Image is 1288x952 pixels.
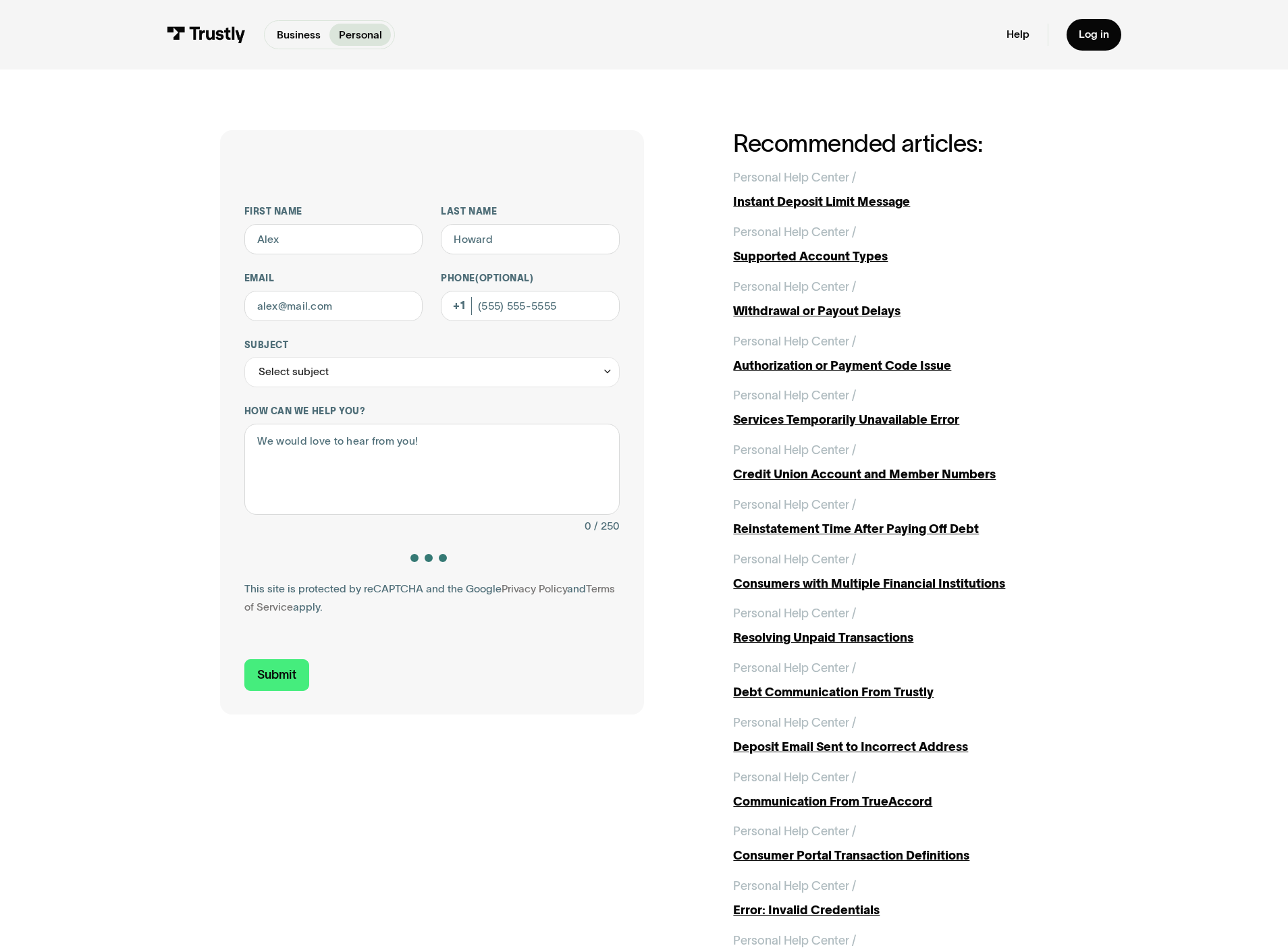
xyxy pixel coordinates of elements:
div: Personal Help Center / [733,223,856,242]
input: Submit [244,659,309,691]
div: Log in [1079,28,1109,41]
input: (555) 555-5555 [441,291,620,321]
input: Howard [441,224,620,254]
div: 0 [585,517,591,536]
a: Privacy Policy [502,583,567,594]
div: Consumers with Multiple Financial Institutions [733,575,1068,593]
div: Personal Help Center / [733,387,856,405]
img: Trustly Logo [167,26,246,43]
a: Personal Help Center /Communication From TrueAccord [733,768,1068,811]
a: Personal Help Center /Consumers with Multiple Financial Institutions [733,551,1068,593]
a: Personal Help Center /Services Temporarily Unavailable Error [733,387,1068,429]
a: Personal Help Center /Resolving Unpaid Transactions [733,605,1068,647]
div: Personal Help Center / [733,441,856,459]
div: Select subject [259,363,329,381]
div: Reinstatement Time After Paying Off Debt [733,520,1068,538]
div: Personal Help Center / [733,551,856,569]
a: Personal [329,24,391,46]
div: Deposit Email Sent to Incorrect Address [733,738,1068,756]
a: Personal Help Center /Error: Invalid Credentials [733,877,1068,920]
a: Personal Help Center /Reinstatement Time After Paying Off Debt [733,496,1068,538]
a: Personal Help Center /Instant Deposit Limit Message [733,169,1068,211]
div: Personal Help Center / [733,714,856,732]
div: Personal Help Center / [733,659,856,677]
div: Credit Union Account and Member Numbers [733,466,1068,484]
label: Phone [441,273,620,285]
label: Email [244,273,423,285]
a: Personal Help Center /Deposit Email Sent to Incorrect Address [733,714,1068,756]
div: Personal Help Center / [733,333,856,351]
div: Consumer Portal Transaction Definitions [733,847,1068,865]
div: Personal Help Center / [733,278,856,296]
a: Personal Help Center /Credit Union Account and Member Numbers [733,441,1068,484]
a: Log in [1067,19,1121,51]
input: Alex [244,224,423,254]
p: Personal [339,27,382,43]
span: (Optional) [475,273,533,283]
a: Business [267,24,329,46]
input: alex@mail.com [244,291,423,321]
div: Personal Help Center / [733,605,856,623]
h2: Recommended articles: [733,130,1068,157]
a: Help [1007,28,1029,41]
div: This site is protected by reCAPTCHA and the Google and apply. [244,580,620,617]
div: Withdrawal or Payout Delays [733,302,1068,320]
div: Supported Account Types [733,248,1068,266]
div: Debt Communication From Trustly [733,683,1068,702]
div: Personal Help Center / [733,496,856,514]
div: Personal Help Center / [733,169,856,187]
label: How can we help you? [244,405,620,418]
a: Personal Help Center /Debt Communication From Trustly [733,659,1068,702]
div: Personal Help Center / [733,822,856,841]
a: Personal Help Center /Authorization or Payment Code Issue [733,333,1068,375]
a: Personal Help Center /Withdrawal or Payout Delays [733,278,1068,320]
a: Personal Help Center /Supported Account Types [733,223,1068,266]
div: Services Temporarily Unavailable Error [733,411,1068,429]
div: Personal Help Center / [733,877,856,895]
div: / 250 [594,517,620,536]
div: Error: Invalid Credentials [733,901,1068,920]
p: Business [277,27,321,43]
div: Personal Help Center / [733,932,856,950]
div: Personal Help Center / [733,768,856,787]
div: Communication From TrueAccord [733,793,1068,811]
div: Resolving Unpaid Transactions [733,629,1068,647]
label: Last name [441,206,620,218]
div: Instant Deposit Limit Message [733,193,1068,211]
div: Authorization or Payment Code Issue [733,357,1068,375]
label: Subject [244,339,620,352]
label: First name [244,206,423,218]
a: Personal Help Center /Consumer Portal Transaction Definitions [733,822,1068,865]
